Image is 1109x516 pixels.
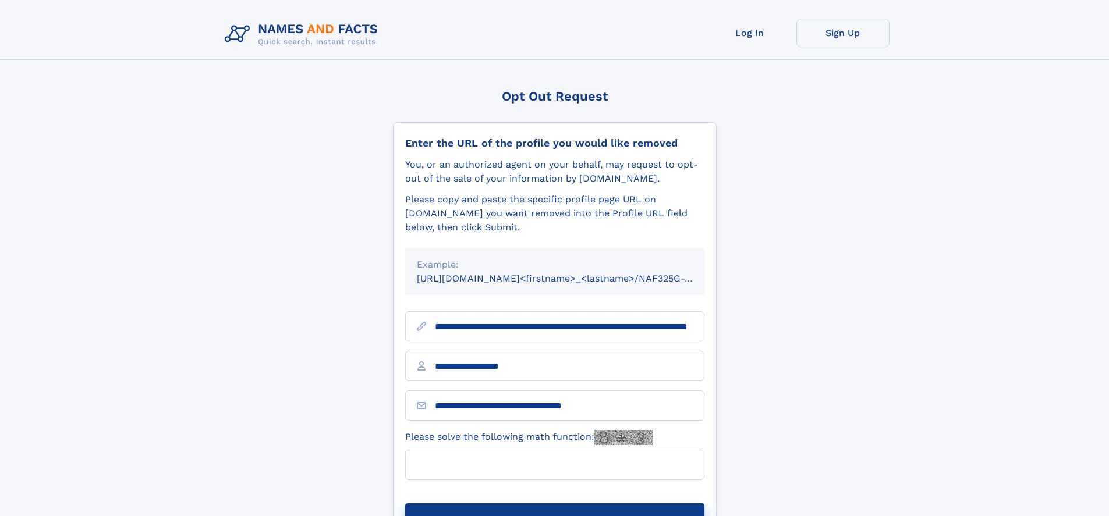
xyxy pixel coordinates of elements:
div: You, or an authorized agent on your behalf, may request to opt-out of the sale of your informatio... [405,158,704,186]
div: Please copy and paste the specific profile page URL on [DOMAIN_NAME] you want removed into the Pr... [405,193,704,234]
label: Please solve the following math function: [405,430,653,445]
div: Opt Out Request [393,89,717,104]
div: Enter the URL of the profile you would like removed [405,137,704,150]
small: [URL][DOMAIN_NAME]<firstname>_<lastname>/NAF325G-xxxxxxxx [417,273,727,284]
a: Log In [703,19,796,47]
div: Example: [417,258,693,272]
a: Sign Up [796,19,890,47]
img: Logo Names and Facts [220,19,388,50]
